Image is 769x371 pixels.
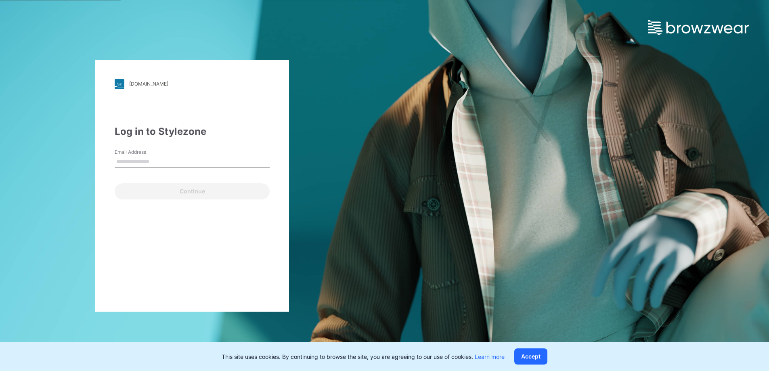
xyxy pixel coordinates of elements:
[115,79,124,89] img: stylezone-logo.562084cfcfab977791bfbf7441f1a819.svg
[115,149,171,156] label: Email Address
[222,352,505,361] p: This site uses cookies. By continuing to browse the site, you are agreeing to our use of cookies.
[648,20,749,35] img: browzwear-logo.e42bd6dac1945053ebaf764b6aa21510.svg
[115,124,270,139] div: Log in to Stylezone
[475,353,505,360] a: Learn more
[129,81,168,87] div: [DOMAIN_NAME]
[514,348,547,365] button: Accept
[115,79,270,89] a: [DOMAIN_NAME]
